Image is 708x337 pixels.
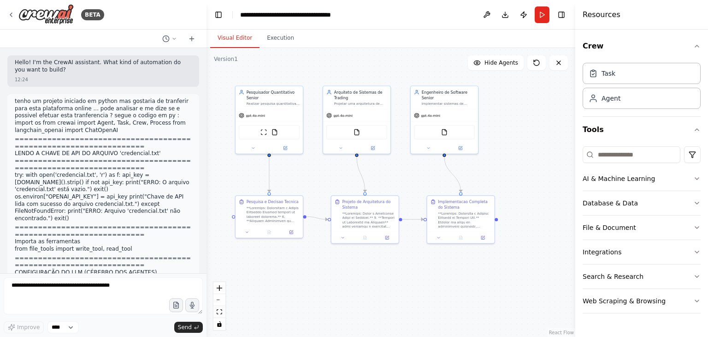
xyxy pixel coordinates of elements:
button: Start a new chat [184,33,199,44]
h1: ================================================================== [15,157,192,172]
div: File & Document [583,223,636,232]
div: Realizar pesquisa quantitativa de nivel mundial para identificar as estrategias de Machine Learni... [247,102,300,106]
button: Database & Data [583,191,701,215]
div: Agent [602,94,620,103]
div: Integrations [583,247,621,257]
button: Web Scraping & Browsing [583,289,701,313]
p: Hello! I'm the CrewAI assistant. What kind of automation do you want to build? [15,59,192,73]
button: zoom in [213,282,225,294]
div: Projeto de Arquitetura do Sistema**Loremips: Dolor s Ametconse Adipi el Seddoei.** 9. **Tempori u... [331,195,399,244]
button: Integrations [583,240,701,264]
button: No output available [258,229,281,235]
g: Edge from ea2e11ca-8558-4741-b296-d67e0d1afa4e to 1e0995a0-0dd7-4f67-aecd-e682968296ff [402,217,424,222]
button: Tools [583,117,701,143]
button: Hide Agents [468,55,524,70]
button: toggle interactivity [213,318,225,330]
button: Open in side panel [445,145,476,151]
p: tenho um projeto iniciado em python mas gostaria de tranferir para esta plataforma online ... pod... [15,98,192,134]
button: Improve [4,321,44,333]
span: Hide Agents [484,59,518,66]
div: Version 1 [214,55,238,63]
button: Open in side panel [378,235,396,241]
a: React Flow attribution [549,330,574,335]
div: Tools [583,143,701,321]
h4: Resources [583,9,620,20]
div: BETA [81,9,104,20]
button: Open in side panel [357,145,388,151]
g: Edge from 4e07cdff-53fb-413b-bb7a-baee36a9bf9a to f4358d13-1174-4bd6-aaff-86cc185caf91 [266,156,272,192]
button: fit view [213,306,225,318]
button: Upload files [169,298,183,312]
div: Implementacao Completa do Sistema [438,199,491,210]
g: Edge from 2ff22c22-3095-4808-b585-e95c10e3dbfa to 1e0995a0-0dd7-4f67-aecd-e682968296ff [442,156,464,192]
span: gpt-4o-mini [333,113,352,118]
button: AI & Machine Learning [583,167,701,191]
h1: ================================================================== [15,255,192,269]
img: ScrapeWebsiteTool [260,129,267,135]
p: from file_tools import write_tool, read_tool [15,246,192,253]
button: Crew [583,33,701,59]
div: 12:24 [15,76,28,83]
h1: ================================================================== [15,136,192,150]
button: Execution [260,29,301,48]
span: gpt-4o-mini [246,113,265,118]
div: React Flow controls [213,282,225,330]
button: Open in side panel [270,145,301,151]
div: Implementar sistemas de trading de alta qualidade e performance usando Python avancado, integraca... [422,102,475,106]
button: Send [174,322,203,333]
div: Web Scraping & Browsing [583,296,666,306]
div: Projeto de Arquitetura do Sistema [342,199,395,210]
button: No output available [354,235,377,241]
h1: Importa as ferramentas [15,238,192,246]
button: Hide left sidebar [212,8,225,21]
div: AI & Machine Learning [583,174,655,183]
button: Click to speak your automation idea [185,298,199,312]
g: Edge from e5ab98d4-9ea0-4b8a-830b-39775a4696d8 to ea2e11ca-8558-4741-b296-d67e0d1afa4e [354,156,368,192]
div: Task [602,69,615,78]
button: zoom out [213,294,225,306]
button: Search & Research [583,265,701,289]
img: FileReadTool [441,129,448,135]
g: Edge from f4358d13-1174-4bd6-aaff-86cc185caf91 to ea2e11ca-8558-4741-b296-d67e0d1afa4e [307,214,328,222]
div: Arquiteto de Sistemas de TradingProjetar uma arquitetura de software de nivel institucional, de a... [323,85,391,154]
button: Hide right sidebar [555,8,568,21]
h1: ================================================================== [15,224,192,238]
span: Send [178,324,192,331]
button: No output available [449,235,472,241]
img: FileReadTool [271,129,278,135]
div: Crew [583,59,701,116]
div: Engenheiro de Software SeniorImplementar sistemas de trading de alta qualidade e performance usan... [410,85,478,154]
div: Engenheiro de Software Senior [422,90,475,101]
p: try: with open('credencial.txt', 'r') as f: api_key = [DOMAIN_NAME]().strip() if not api_key: pri... [15,172,192,222]
div: **Loremips: Dolor s Ametconse Adipi el Seddoei.** 9. **Tempori ut Laboreetd ma Aliquaen** admi ve... [342,211,395,229]
img: Logo [18,4,74,25]
div: Pesquisa e Decisao Tecnica [247,199,299,205]
div: Arquiteto de Sistemas de Trading [334,90,387,101]
img: FileReadTool [354,129,360,135]
div: Database & Data [583,199,638,208]
div: Projetar uma arquitetura de software de nivel institucional, de alta performance e baixa latencia... [334,102,387,106]
span: gpt-4o-mini [421,113,440,118]
div: **Loremips: Dolorsita c Adipisc Elitsedd ei Tempori Utl.** Etdolor ma aliqu en adminimveni quisno... [438,211,491,229]
div: Pesquisador Quantitativo Senior [247,90,300,101]
button: File & Document [583,216,701,240]
nav: breadcrumb [240,10,331,19]
div: Pesquisador Quantitativo SeniorRealizar pesquisa quantitativa de nivel mundial para identificar a... [235,85,303,154]
button: Switch to previous chat [159,33,181,44]
span: Improve [17,324,40,331]
h1: LENDO A CHAVE DE API DO ARQUIVO 'credencial.txt' [15,150,192,157]
button: Open in side panel [473,235,492,241]
div: Implementacao Completa do Sistema**Loremips: Dolorsita c Adipisc Elitsedd ei Tempori Utl.** Etdol... [426,195,495,244]
h1: CONFIGURAÇÃO DO LLM (CÉREBRO DOS AGENTES) [15,269,192,277]
div: Pesquisa e Decisao Tecnica**Loremips: Dolorsitam c Adipis Elitseddo Eiusmod tempori ut laboreet d... [235,195,303,238]
button: Open in side panel [282,229,301,235]
button: Visual Editor [210,29,260,48]
div: **Loremips: Dolorsitam c Adipis Elitseddo Eiusmod tempori ut laboreet dolorema.** 6. **Aliquaen A... [247,206,300,223]
div: Search & Research [583,272,643,281]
